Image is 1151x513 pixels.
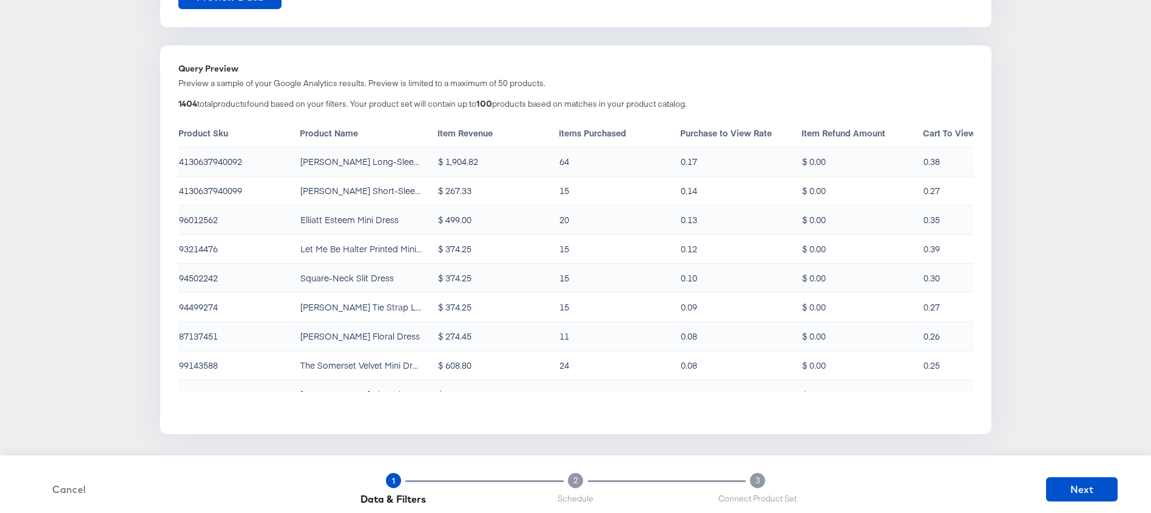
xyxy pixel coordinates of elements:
div: 93214476 [179,243,218,255]
div: 64 [559,155,569,167]
div: 0.08 [681,359,697,371]
div: Purchase to View Rate [680,127,802,139]
div: Elliatt Esteem Mini Dress [300,213,399,226]
div: 96012562 [179,213,218,226]
div: $ 374.25 [438,272,471,284]
div: [PERSON_NAME] Floral Dress [300,330,420,342]
div: Item Revenue [437,127,559,139]
div: 15 [559,184,569,196]
div: 11 [559,330,569,342]
div: 15 [559,243,569,255]
div: 15 [559,301,569,313]
div: 15 [559,272,569,284]
button: Cancel [33,481,105,498]
div: $ 0.00 [802,213,826,226]
div: 24 [559,359,569,371]
div: $ 0.00 [802,184,826,196]
span: Cancel [38,481,100,498]
div: $ 0.00 [802,388,826,400]
div: 99143588 [179,359,218,371]
div: 20 [559,213,569,226]
div: $ 374.25 [438,243,471,255]
div: $ 0.00 [802,359,826,371]
div: 1404 [178,99,198,109]
div: Preview a sample of your Google Analytics results. Preview is limited to a maximum of 50 products. [178,78,973,89]
span: Schedule [558,493,593,505]
div: 0.27 [923,184,940,196]
div: 0.35 [923,213,940,226]
div: The Somerset Velvet Mini Dress [300,359,422,371]
div: 0.27 [923,301,940,313]
span: 1 [392,476,395,486]
th: Toggle SortBy [437,119,559,147]
div: $ 0.00 [802,330,826,342]
div: 4130637940086 [179,388,242,400]
div: Product Name [300,127,437,139]
div: 0.12 [681,243,697,255]
th: Toggle SortBy [923,119,1044,147]
div: Cart To View Rate [923,127,1044,139]
div: 94502242 [179,272,218,284]
div: $ 499.00 [438,213,471,226]
div: 0.13 [681,213,697,226]
div: 0.10 [681,272,697,284]
div: 0.08 [681,330,697,342]
div: Item Refund Amount [802,127,923,139]
div: 0.25 [923,359,940,371]
div: $ 274.45 [438,330,471,342]
div: 0.38 [923,155,940,167]
div: 0.09 [681,301,697,313]
div: 0.14 [681,184,697,196]
th: Toggle SortBy [178,119,300,147]
div: total products found based on your filters. Your product set will contain up to products based on... [178,98,973,113]
div: Items Purchased [559,127,680,139]
span: Connect Product Set [718,493,797,505]
div: $ 0.00 [802,243,826,255]
button: Next [1046,477,1118,501]
div: 26 [559,388,569,400]
span: 2 [573,475,578,486]
div: 0.11 [923,388,940,400]
div: 0.30 [923,272,940,284]
div: Square-Neck Slit Dress [300,272,394,284]
div: [PERSON_NAME] Sleeveless Tiered Maxi Dress [300,388,422,400]
th: Toggle SortBy [802,119,923,147]
div: 0.07 [681,388,697,400]
div: 4130637940099 [179,184,242,196]
div: $ 1,904.82 [438,155,478,167]
div: $ 0.00 [802,272,826,284]
div: 94499274 [179,301,218,313]
div: Product Sku [178,127,300,139]
div: $ 0.00 [802,155,826,167]
div: Let Me Be Halter Printed Mini Dress [300,243,422,255]
th: Toggle SortBy [680,119,802,147]
th: Toggle SortBy [559,119,680,147]
div: $ 374.25 [438,301,471,313]
div: $ 0.00 [802,301,826,313]
div: 0.26 [923,330,940,342]
span: Data & Filters [360,493,426,505]
div: [PERSON_NAME] Short-Sleeve V-Neck Mini Dress [300,184,422,196]
div: Query Preview [178,64,973,73]
div: $ 267.33 [438,184,471,196]
span: Next [1051,481,1113,498]
div: 87137451 [179,330,218,342]
div: 0.39 [923,243,940,255]
div: 100 [476,99,492,109]
span: 3 [755,475,760,486]
th: Toggle SortBy [300,119,437,147]
div: [PERSON_NAME] Long-Sleeve Ruffled Mini Dress [300,155,422,167]
div: $ 608.80 [438,359,471,371]
div: [PERSON_NAME] Tie Strap Linen Maxi Dress [300,301,422,313]
div: $ 1,006.74 [438,388,478,400]
div: 4130637940092 [179,155,242,167]
div: 0.17 [681,155,697,167]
